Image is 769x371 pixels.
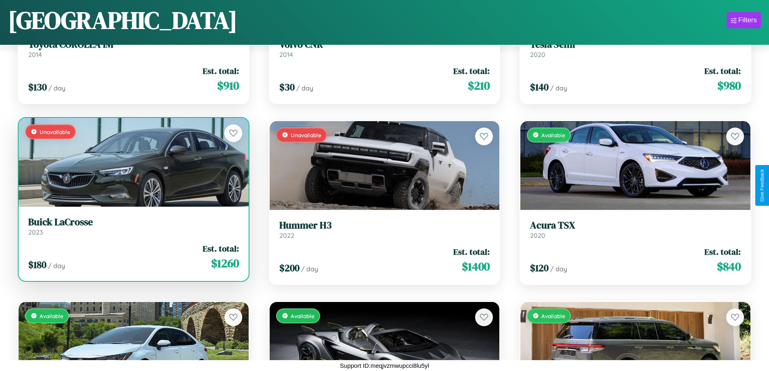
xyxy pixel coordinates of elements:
h3: Volvo CNR [279,39,490,50]
h3: Acura TSX [530,220,741,231]
p: Support ID: meqjvzmwupcci8lu5yl [340,360,429,371]
span: Unavailable [40,128,70,135]
span: Available [40,312,63,319]
span: / day [296,84,313,92]
span: Est. total: [453,65,490,77]
span: / day [550,84,567,92]
a: Toyota COROLLA iM2014 [28,39,239,59]
span: / day [550,265,567,273]
h3: Toyota COROLLA iM [28,39,239,50]
a: Volvo CNR2014 [279,39,490,59]
span: $ 140 [530,80,549,94]
span: Est. total: [203,243,239,254]
div: Give Feedback [759,169,765,202]
span: $ 840 [717,258,741,275]
div: Filters [738,16,757,24]
a: Tesla Semi2020 [530,39,741,59]
span: 2022 [279,231,294,239]
h3: Tesla Semi [530,39,741,50]
span: 2014 [279,50,293,59]
span: $ 120 [530,261,549,275]
span: $ 210 [468,78,490,94]
button: Filters [727,12,761,28]
span: 2020 [530,50,545,59]
span: $ 180 [28,258,46,271]
span: $ 1400 [462,258,490,275]
span: $ 1260 [211,255,239,271]
span: $ 980 [717,78,741,94]
span: $ 910 [217,78,239,94]
span: Unavailable [291,132,321,138]
span: Available [291,312,314,319]
span: / day [48,262,65,270]
h3: Hummer H3 [279,220,490,231]
span: 2014 [28,50,42,59]
span: Est. total: [704,65,741,77]
span: $ 200 [279,261,300,275]
span: 2020 [530,231,545,239]
span: $ 130 [28,80,47,94]
a: Buick LaCrosse2023 [28,216,239,236]
span: Est. total: [453,246,490,258]
h3: Buick LaCrosse [28,216,239,228]
span: Available [541,132,565,138]
span: Est. total: [203,65,239,77]
span: Est. total: [704,246,741,258]
span: / day [301,265,318,273]
span: / day [48,84,65,92]
span: 2023 [28,228,43,236]
h1: [GEOGRAPHIC_DATA] [8,4,237,37]
a: Acura TSX2020 [530,220,741,239]
span: Available [541,312,565,319]
span: $ 30 [279,80,295,94]
a: Hummer H32022 [279,220,490,239]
